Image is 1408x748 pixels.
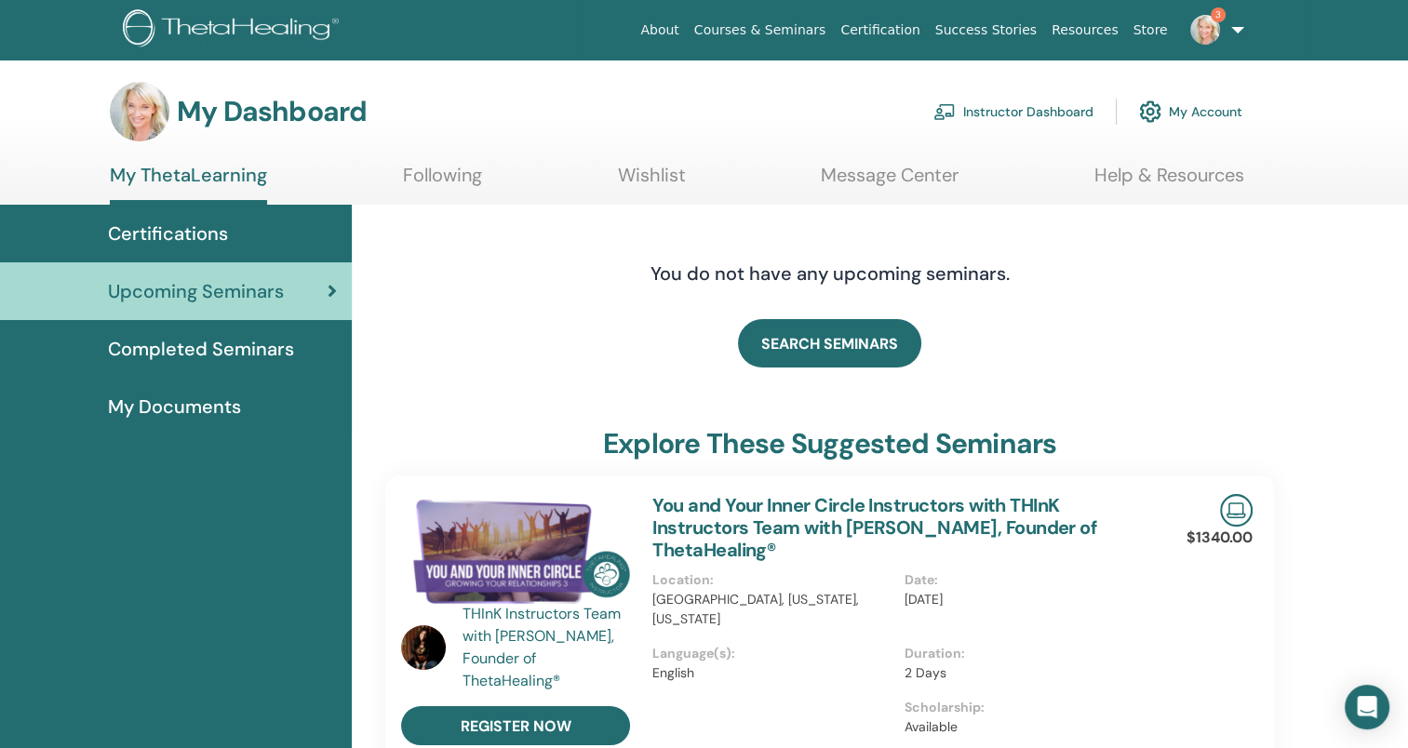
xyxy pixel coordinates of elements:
[537,262,1123,285] h4: You do not have any upcoming seminars.
[933,103,956,120] img: chalkboard-teacher.svg
[652,570,892,590] p: Location :
[905,663,1145,683] p: 2 Days
[603,427,1056,461] h3: explore these suggested seminars
[905,570,1145,590] p: Date :
[401,706,630,745] a: register now
[1187,527,1253,549] p: $1340.00
[1044,13,1126,47] a: Resources
[1139,91,1242,132] a: My Account
[687,13,834,47] a: Courses & Seminars
[652,663,892,683] p: English
[633,13,686,47] a: About
[108,220,228,247] span: Certifications
[1094,164,1244,200] a: Help & Resources
[905,590,1145,609] p: [DATE]
[401,625,446,670] img: default.jpg
[1126,13,1175,47] a: Store
[403,164,482,200] a: Following
[463,603,635,692] a: THInK Instructors Team with [PERSON_NAME], Founder of ThetaHealing®
[905,644,1145,663] p: Duration :
[618,164,686,200] a: Wishlist
[761,334,898,354] span: SEARCH SEMINARS
[738,319,921,367] a: SEARCH SEMINARS
[1139,96,1161,127] img: cog.svg
[905,698,1145,717] p: Scholarship :
[108,277,284,305] span: Upcoming Seminars
[821,164,959,200] a: Message Center
[652,644,892,663] p: Language(s) :
[1190,15,1220,45] img: default.jpg
[833,13,927,47] a: Certification
[933,91,1093,132] a: Instructor Dashboard
[928,13,1044,47] a: Success Stories
[108,393,241,421] span: My Documents
[1345,685,1389,729] div: Open Intercom Messenger
[177,95,367,128] h3: My Dashboard
[110,164,267,205] a: My ThetaLearning
[461,716,571,736] span: register now
[905,717,1145,737] p: Available
[1211,7,1226,22] span: 3
[652,590,892,629] p: [GEOGRAPHIC_DATA], [US_STATE], [US_STATE]
[401,494,630,608] img: You and Your Inner Circle Instructors
[652,493,1096,562] a: You and Your Inner Circle Instructors with THInK Instructors Team with [PERSON_NAME], Founder of ...
[110,82,169,141] img: default.jpg
[1220,494,1253,527] img: Live Online Seminar
[108,335,294,363] span: Completed Seminars
[123,9,345,51] img: logo.png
